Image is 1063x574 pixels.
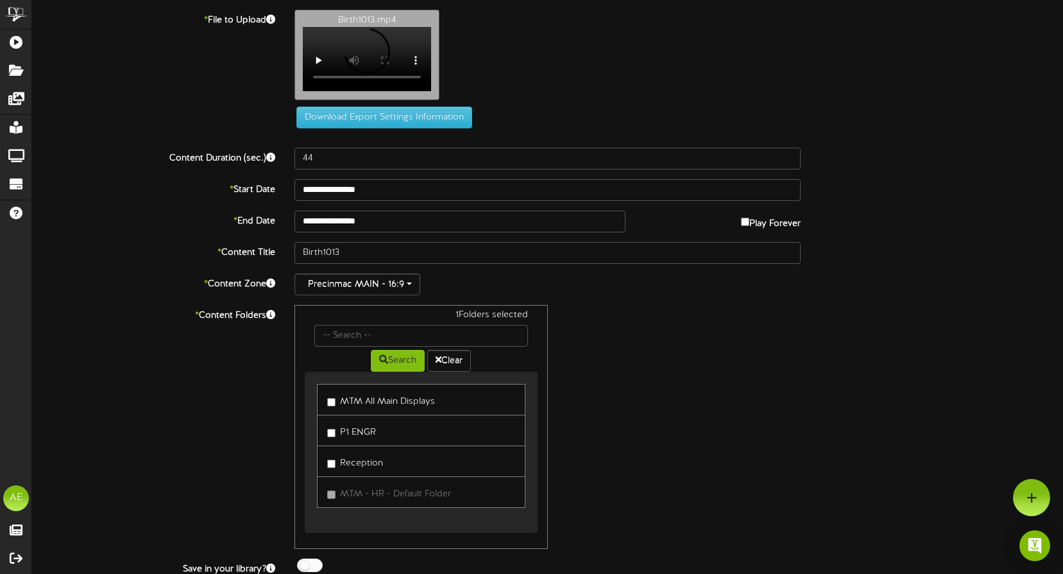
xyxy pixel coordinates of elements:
input: Play Forever [741,218,749,226]
label: Content Folders [22,305,285,322]
label: File to Upload [22,10,285,27]
button: Download Export Settings Information [296,107,472,128]
label: Content Duration (sec.) [22,148,285,165]
label: Content Zone [22,274,285,291]
input: Title of this Content [294,242,801,264]
label: MTM All Main Displays [327,391,435,408]
a: Download Export Settings Information [290,112,472,122]
input: Reception [327,460,336,468]
video: Your browser does not support HTML5 video. [303,27,431,91]
label: Content Title [22,242,285,259]
label: P1 ENGR [327,422,376,439]
input: P1 ENGR [327,429,336,437]
div: 1 Folders selected [305,309,537,325]
label: Play Forever [741,211,801,230]
button: Search [371,350,425,372]
span: MTM - HR - Default Folder [340,489,451,499]
div: Open Intercom Messenger [1019,530,1050,561]
input: MTM All Main Displays [327,398,336,406]
label: Start Date [22,179,285,196]
input: -- Search -- [314,325,527,347]
button: Precinmac MAIN - 16:9 [294,274,420,295]
label: Reception [327,453,383,470]
button: Clear [427,350,471,372]
input: MTM - HR - Default Folder [327,491,336,499]
label: End Date [22,211,285,228]
div: AE [3,485,29,511]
